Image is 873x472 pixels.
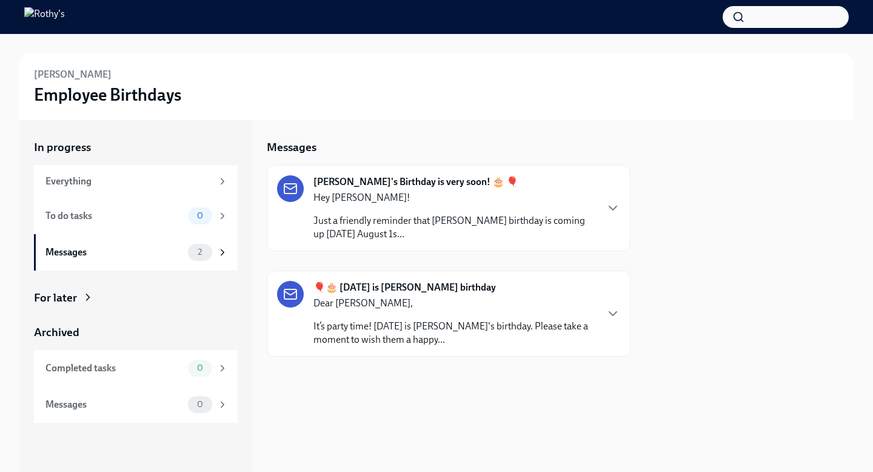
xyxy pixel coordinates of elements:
[190,248,209,257] span: 2
[45,209,183,223] div: To do tasks
[45,362,183,375] div: Completed tasks
[267,140,316,155] h5: Messages
[34,165,238,198] a: Everything
[24,7,65,27] img: Rothy's
[190,363,210,373] span: 0
[313,297,596,310] p: Dear [PERSON_NAME],
[34,140,238,155] a: In progress
[34,234,238,271] a: Messages2
[34,350,238,386] a: Completed tasks0
[190,211,210,220] span: 0
[34,290,238,306] a: For later
[313,281,496,294] strong: 🎈🎂 [DATE] is [PERSON_NAME] birthday
[313,214,596,241] p: Just a friendly reminder that [PERSON_NAME] birthday is coming up [DATE] August 1s...
[313,320,596,346] p: It’s party time! [DATE] is [PERSON_NAME]'s birthday. Please take a moment to wish them a happy...
[34,386,238,423] a: Messages0
[34,84,181,106] h3: Employee Birthdays
[34,68,112,81] h6: [PERSON_NAME]
[45,246,183,259] div: Messages
[190,400,210,409] span: 0
[34,198,238,234] a: To do tasks0
[313,175,518,189] strong: [PERSON_NAME]'s Birthday is very soon! 🎂 🎈
[45,175,212,188] div: Everything
[34,325,238,340] a: Archived
[45,398,183,411] div: Messages
[313,191,596,204] p: Hey [PERSON_NAME]!
[34,290,77,306] div: For later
